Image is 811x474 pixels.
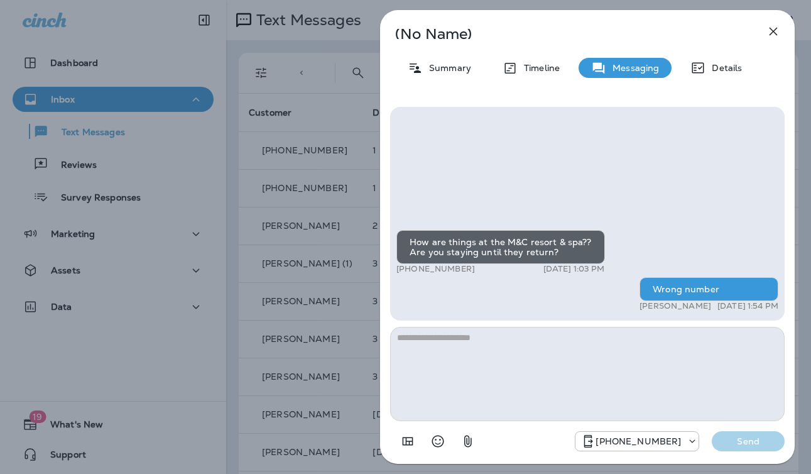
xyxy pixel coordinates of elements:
button: Select an emoji [425,429,450,454]
p: [DATE] 1:54 PM [717,301,778,311]
p: [DATE] 1:03 PM [543,264,605,274]
p: [PHONE_NUMBER] [396,264,475,274]
div: Wrong number [640,277,778,301]
p: Summary [423,63,471,73]
p: Messaging [606,63,659,73]
p: [PERSON_NAME] [640,301,711,311]
p: Timeline [518,63,560,73]
button: Add in a premade template [395,429,420,454]
div: How are things at the M&C resort & spa?? Are you staying until they return? [396,230,605,264]
p: Details [705,63,742,73]
p: (No Name) [395,29,738,39]
p: [PHONE_NUMBER] [596,436,681,446]
div: +1 (817) 482-3792 [575,434,699,449]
